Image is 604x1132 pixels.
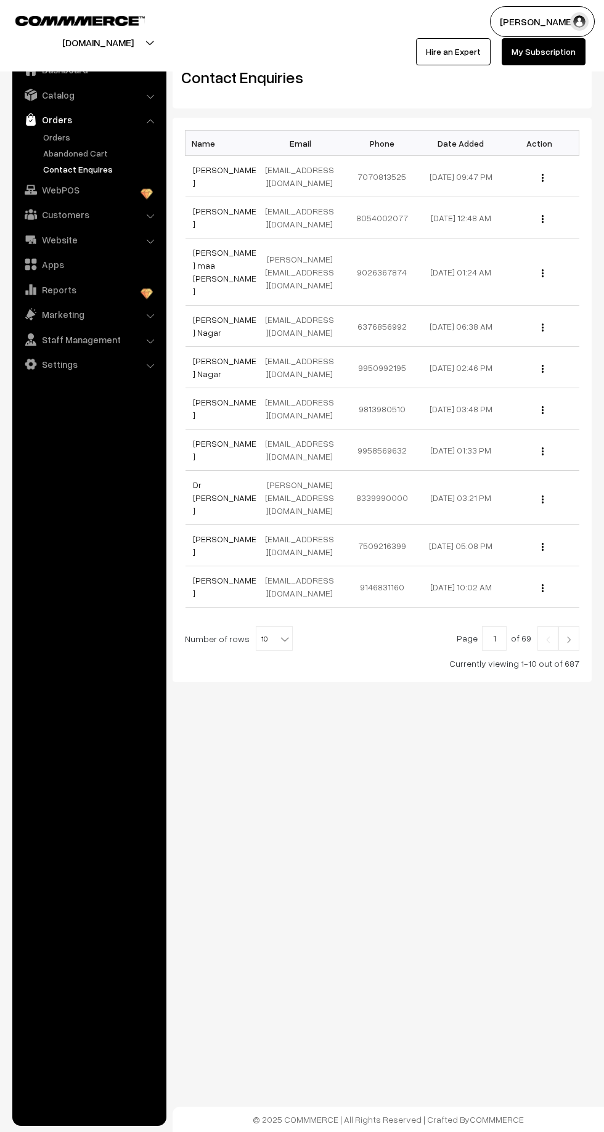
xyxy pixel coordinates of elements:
[15,328,162,351] a: Staff Management
[343,430,422,471] td: 9958569632
[15,353,162,375] a: Settings
[264,238,343,306] td: [PERSON_NAME][EMAIL_ADDRESS][DOMAIN_NAME]
[15,279,162,301] a: Reports
[343,131,422,156] th: Phone
[40,147,162,160] a: Abandoned Cart
[193,534,256,557] a: [PERSON_NAME]
[15,12,123,27] a: COMMMERCE
[422,156,500,197] td: [DATE] 09:47 PM
[185,632,250,645] span: Number of rows
[343,566,422,608] td: 9146831160
[542,406,544,414] img: Menu
[422,306,500,347] td: [DATE] 06:38 AM
[511,633,531,643] span: of 69
[422,566,500,608] td: [DATE] 10:02 AM
[264,566,343,608] td: [EMAIL_ADDRESS][DOMAIN_NAME]
[490,6,595,37] button: [PERSON_NAME]
[422,471,500,525] td: [DATE] 03:21 PM
[542,365,544,373] img: Menu
[422,430,500,471] td: [DATE] 01:33 PM
[457,633,478,643] span: Page
[15,253,162,275] a: Apps
[40,131,162,144] a: Orders
[500,131,579,156] th: Action
[40,163,162,176] a: Contact Enquires
[186,131,264,156] th: Name
[15,203,162,226] a: Customers
[264,388,343,430] td: [EMAIL_ADDRESS][DOMAIN_NAME]
[15,108,162,131] a: Orders
[422,525,500,566] td: [DATE] 05:08 PM
[422,197,500,238] td: [DATE] 12:48 AM
[193,397,256,420] a: [PERSON_NAME]
[264,156,343,197] td: [EMAIL_ADDRESS][DOMAIN_NAME]
[570,12,589,31] img: user
[15,303,162,325] a: Marketing
[15,229,162,251] a: Website
[422,131,500,156] th: Date Added
[542,324,544,332] img: Menu
[422,238,500,306] td: [DATE] 01:24 AM
[256,626,293,651] span: 10
[264,525,343,566] td: [EMAIL_ADDRESS][DOMAIN_NAME]
[193,438,256,462] a: [PERSON_NAME]
[343,525,422,566] td: 7509216399
[343,197,422,238] td: 8054002077
[542,543,544,551] img: Menu
[264,306,343,347] td: [EMAIL_ADDRESS][DOMAIN_NAME]
[343,471,422,525] td: 8339990000
[264,430,343,471] td: [EMAIL_ADDRESS][DOMAIN_NAME]
[15,84,162,106] a: Catalog
[15,16,145,25] img: COMMMERCE
[416,38,491,65] a: Hire an Expert
[256,627,292,651] span: 10
[542,584,544,592] img: Menu
[185,657,579,670] div: Currently viewing 1-10 out of 687
[19,27,177,58] button: [DOMAIN_NAME]
[422,388,500,430] td: [DATE] 03:48 PM
[542,174,544,182] img: Menu
[563,636,574,643] img: Right
[264,471,343,525] td: [PERSON_NAME][EMAIL_ADDRESS][DOMAIN_NAME]
[264,197,343,238] td: [EMAIL_ADDRESS][DOMAIN_NAME]
[542,495,544,503] img: Menu
[181,68,373,87] h2: Contact Enquiries
[542,215,544,223] img: Menu
[343,347,422,388] td: 9950992195
[422,347,500,388] td: [DATE] 02:46 PM
[542,447,544,455] img: Menu
[193,165,256,188] a: [PERSON_NAME]
[193,206,256,229] a: [PERSON_NAME]
[343,238,422,306] td: 9026367874
[173,1107,604,1132] footer: © 2025 COMMMERCE | All Rights Reserved | Crafted By
[470,1114,524,1125] a: COMMMERCE
[193,247,256,296] a: [PERSON_NAME] maa [PERSON_NAME]
[343,306,422,347] td: 6376856992
[264,347,343,388] td: [EMAIL_ADDRESS][DOMAIN_NAME]
[264,131,343,156] th: Email
[343,156,422,197] td: 7070813525
[193,575,256,598] a: [PERSON_NAME]
[542,269,544,277] img: Menu
[343,388,422,430] td: 9813980510
[193,479,256,516] a: Dr [PERSON_NAME]
[193,356,256,379] a: [PERSON_NAME] Nagar
[542,636,553,643] img: Left
[193,314,256,338] a: [PERSON_NAME] Nagar
[502,38,586,65] a: My Subscription
[15,179,162,201] a: WebPOS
